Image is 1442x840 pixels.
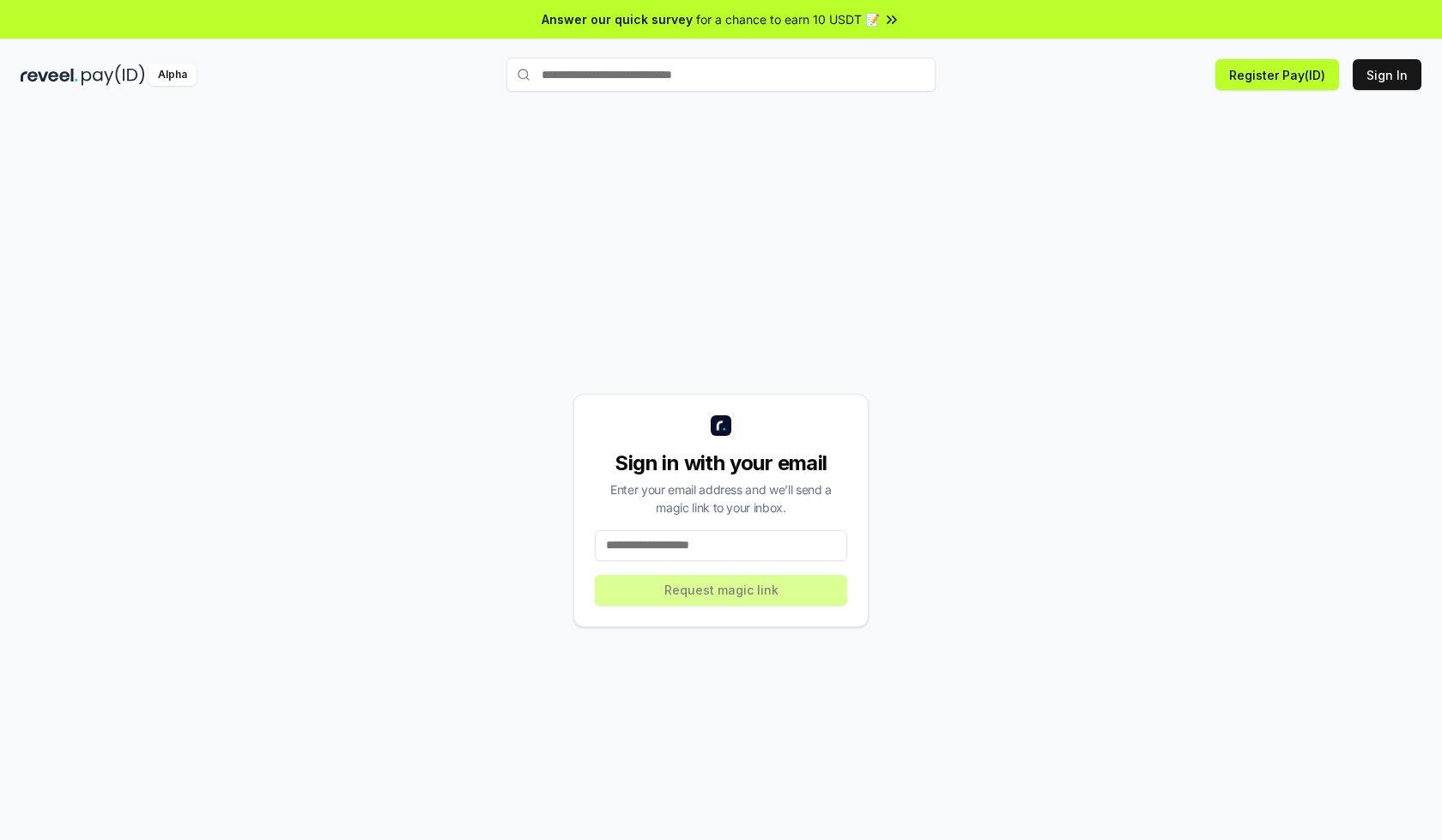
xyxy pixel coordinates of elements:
img: logo_small [711,415,731,436]
button: Sign In [1353,59,1421,90]
div: Sign in with your email [595,450,847,477]
span: for a chance to earn 10 USDT 📝 [696,10,880,28]
div: Enter your email address and we’ll send a magic link to your inbox. [595,480,847,517]
span: Answer our quick survey [542,10,693,28]
div: Alpha [148,64,197,86]
img: reveel_dark [21,64,78,86]
img: pay_id [82,64,145,86]
button: Register Pay(ID) [1215,59,1339,90]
